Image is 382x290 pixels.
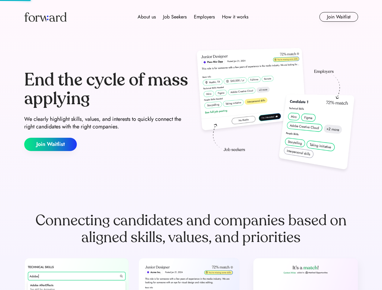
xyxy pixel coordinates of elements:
div: We clearly highlight skills, values, and interests to quickly connect the right candidates with t... [24,115,189,130]
img: Forward logo [24,12,67,22]
div: Job Seekers [163,13,187,21]
div: Connecting candidates and companies based on aligned skills, values, and priorities [24,212,358,246]
img: hero-image.png [194,46,358,176]
div: About us [138,13,156,21]
div: How it works [222,13,248,21]
div: Employers [194,13,215,21]
button: Join Waitlist [24,138,77,151]
button: Join Waitlist [319,12,358,22]
div: End the cycle of mass applying [24,71,189,108]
